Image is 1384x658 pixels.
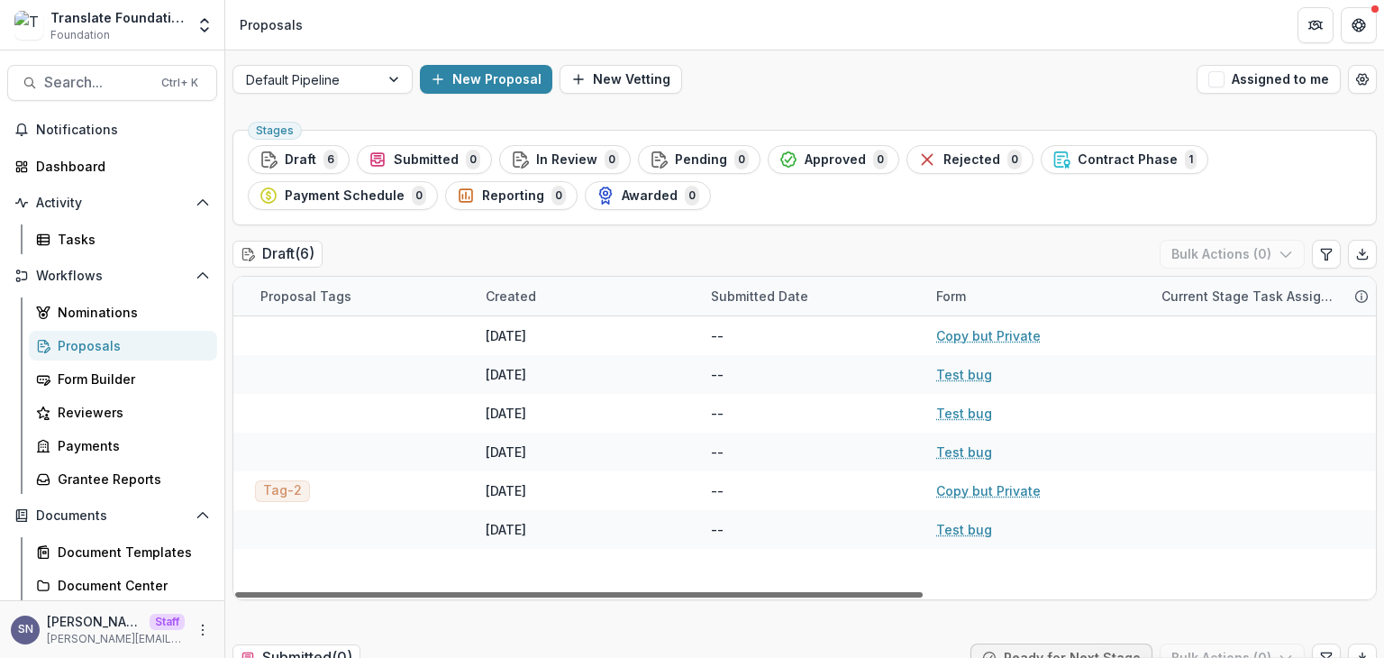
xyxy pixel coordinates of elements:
[58,436,203,455] div: Payments
[1341,7,1377,43] button: Get Help
[936,520,992,539] a: Test bug
[36,157,203,176] div: Dashboard
[29,464,217,494] a: Grantee Reports
[36,508,188,524] span: Documents
[1151,287,1347,306] div: Current Stage Task Assignees
[936,365,992,384] a: Test bug
[7,151,217,181] a: Dashboard
[7,115,217,144] button: Notifications
[7,501,217,530] button: Open Documents
[936,443,992,462] a: Test bug
[58,370,203,388] div: Form Builder
[936,404,992,423] a: Test bug
[250,277,475,315] div: Proposal Tags
[700,287,819,306] div: Submitted Date
[711,326,724,345] div: --
[50,8,185,27] div: Translate Foundation Checks
[711,365,724,384] div: --
[486,520,526,539] div: [DATE]
[499,145,631,174] button: In Review0
[936,326,1041,345] a: Copy but Private
[18,624,33,635] div: Shawn Non-Profit
[925,277,1151,315] div: Form
[420,65,552,94] button: New Proposal
[638,145,760,174] button: Pending0
[50,27,110,43] span: Foundation
[58,576,203,595] div: Document Center
[36,196,188,211] span: Activity
[734,150,749,169] span: 0
[7,65,217,101] button: Search...
[232,241,323,267] h2: Draft ( 6 )
[58,470,203,489] div: Grantee Reports
[585,181,711,210] button: Awarded0
[486,326,526,345] div: [DATE]
[1348,240,1377,269] button: Export table data
[936,481,1041,500] a: Copy but Private
[232,12,310,38] nav: breadcrumb
[412,186,426,206] span: 0
[357,145,492,174] button: Submitted0
[29,431,217,461] a: Payments
[711,520,724,539] div: --
[486,481,526,500] div: [DATE]
[551,186,566,206] span: 0
[445,181,578,210] button: Reporting0
[466,150,480,169] span: 0
[250,287,362,306] div: Proposal Tags
[1312,240,1341,269] button: Edit table settings
[1041,145,1208,174] button: Contract Phase1
[29,364,217,394] a: Form Builder
[47,631,185,647] p: [PERSON_NAME][EMAIL_ADDRESS][DOMAIN_NAME]
[29,224,217,254] a: Tasks
[36,123,210,138] span: Notifications
[150,614,185,630] p: Staff
[394,152,459,168] span: Submitted
[486,365,526,384] div: [DATE]
[925,287,977,306] div: Form
[1348,65,1377,94] button: Open table manager
[240,15,303,34] div: Proposals
[622,188,678,204] span: Awarded
[486,404,526,423] div: [DATE]
[475,277,700,315] div: Created
[29,537,217,567] a: Document Templates
[1078,152,1178,168] span: Contract Phase
[158,73,202,93] div: Ctrl + K
[14,11,43,40] img: Translate Foundation Checks
[1197,65,1341,94] button: Assigned to me
[285,152,316,168] span: Draft
[36,269,188,284] span: Workflows
[486,443,526,462] div: [DATE]
[1297,7,1334,43] button: Partners
[323,150,338,169] span: 6
[873,150,888,169] span: 0
[47,612,142,631] p: [PERSON_NAME]
[1151,277,1376,315] div: Current Stage Task Assignees
[605,150,619,169] span: 0
[906,145,1033,174] button: Rejected0
[256,124,294,137] span: Stages
[58,303,203,322] div: Nominations
[7,261,217,290] button: Open Workflows
[29,571,217,600] a: Document Center
[805,152,866,168] span: Approved
[58,230,203,249] div: Tasks
[1160,240,1305,269] button: Bulk Actions (0)
[768,145,899,174] button: Approved0
[248,181,438,210] button: Payment Schedule0
[711,443,724,462] div: --
[536,152,597,168] span: In Review
[58,403,203,422] div: Reviewers
[248,145,350,174] button: Draft6
[7,188,217,217] button: Open Activity
[1007,150,1022,169] span: 0
[58,336,203,355] div: Proposals
[482,188,544,204] span: Reporting
[1185,150,1197,169] span: 1
[29,297,217,327] a: Nominations
[475,287,547,306] div: Created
